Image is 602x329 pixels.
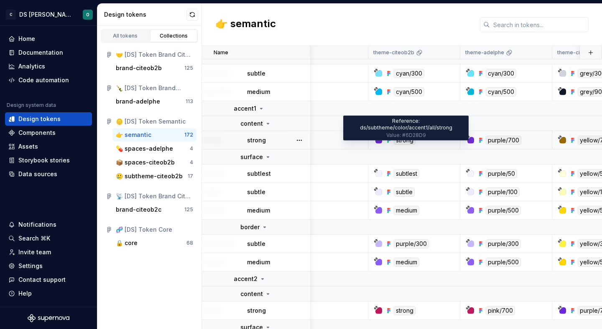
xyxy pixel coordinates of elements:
[112,142,196,155] button: 💊 spaces-adelphe4
[112,156,196,169] button: 📦 spaces-citeob2b4
[394,206,419,215] div: medium
[465,49,504,56] p: theme-adelphe
[5,287,92,300] button: Help
[18,156,70,164] div: Storybook stories
[112,170,196,183] button: 🥲 subtheme-citeob2b17
[18,142,38,151] div: Assets
[116,84,193,92] div: 🍾 [DS] Token Brand Adelphe
[18,76,69,84] div: Code automation
[247,306,266,315] p: strong
[247,258,270,266] p: medium
[190,145,193,152] div: 4
[486,258,521,267] div: purple/500
[5,218,92,231] button: Notifications
[18,262,43,270] div: Settings
[186,240,193,246] div: 68
[116,172,183,180] div: 🥲 subtheme-citeob2b
[557,49,598,56] p: theme-citeob2c
[214,49,228,56] p: Name
[18,220,56,229] div: Notifications
[104,10,186,19] div: Design tokens
[153,33,195,39] div: Collections
[184,132,193,138] div: 172
[5,273,92,286] button: Contact support
[486,306,515,315] div: pink/700
[18,115,61,123] div: Design tokens
[247,188,265,196] p: subtle
[5,112,92,126] a: Design tokens
[394,239,429,248] div: purple/300
[247,206,270,215] p: medium
[188,173,193,180] div: 17
[247,170,271,178] p: subtlest
[486,136,521,145] div: purple/700
[5,60,92,73] a: Analytics
[112,236,196,250] button: 🔒 core68
[112,61,196,75] button: brand-citeob2b125
[486,169,517,178] div: purple/50
[190,159,193,166] div: 4
[240,290,263,298] p: content
[18,170,57,178] div: Data sources
[116,97,160,106] div: brand-adelphe
[247,136,266,144] p: strong
[234,275,258,283] p: accent2
[116,158,175,167] div: 📦 spaces-citeob2b
[215,17,276,32] h2: 👉 semantic
[105,33,146,39] div: All tokens
[394,69,424,78] div: cyan/300
[394,87,424,96] div: cyan/500
[5,245,92,259] a: Invite team
[116,225,193,234] div: 🧬 [DS] Token Core
[6,10,16,20] div: C
[394,187,415,197] div: subtle
[19,10,73,19] div: DS [PERSON_NAME]
[116,205,161,214] div: brand-citeob2c
[5,259,92,273] a: Settings
[18,234,50,243] div: Search ⌘K
[112,203,196,216] button: brand-citeob2c125
[394,258,419,267] div: medium
[112,128,196,142] button: 👉 semantic172
[18,276,66,284] div: Contact support
[240,223,260,231] p: border
[394,306,416,315] div: strong
[247,240,265,248] p: subtle
[18,248,51,256] div: Invite team
[486,239,521,248] div: purple/300
[28,314,69,322] svg: Supernova Logo
[486,87,516,96] div: cyan/500
[18,48,63,57] div: Documentation
[116,51,193,59] div: 🤝 [DS] Token Brand Citeo B2B
[112,95,196,108] a: brand-adelphe113
[86,11,89,18] div: O
[18,35,35,43] div: Home
[7,102,56,109] div: Design system data
[18,289,32,298] div: Help
[5,140,92,153] a: Assets
[184,65,193,71] div: 125
[5,73,92,87] a: Code automation
[486,206,521,215] div: purple/500
[5,154,92,167] a: Storybook stories
[116,192,193,200] div: 📡 [DS] Token Brand Citeo B2C
[186,98,193,105] div: 113
[116,144,173,153] div: 💊 spaces-adelphe
[5,32,92,46] a: Home
[247,88,270,96] p: medium
[116,117,193,126] div: 🪙 [DS] Token Semantic
[5,167,92,181] a: Data sources
[394,169,419,178] div: subtlest
[247,69,265,78] p: subtle
[486,69,516,78] div: cyan/300
[5,46,92,59] a: Documentation
[240,153,263,161] p: surface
